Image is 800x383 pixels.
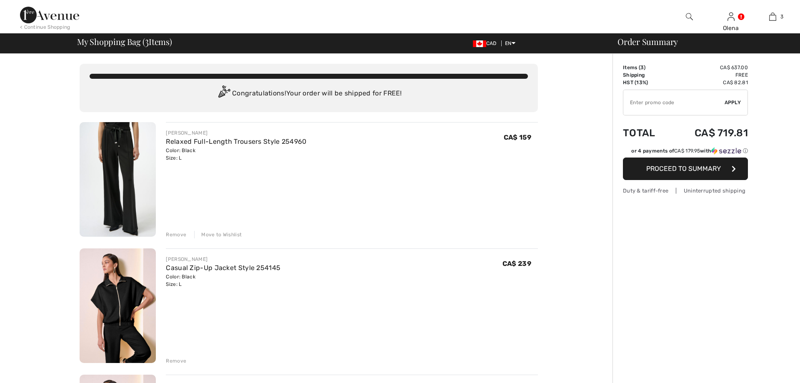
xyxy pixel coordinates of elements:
[623,187,748,195] div: Duty & tariff-free | Uninterrupted shipping
[670,71,748,79] td: Free
[90,85,528,102] div: Congratulations! Your order will be shipped for FREE!
[623,64,670,71] td: Items ( )
[670,64,748,71] td: CA$ 637.00
[80,122,156,237] img: Relaxed Full-Length Trousers Style 254960
[640,65,644,70] span: 3
[780,13,783,20] span: 3
[646,165,721,173] span: Proceed to Summary
[20,7,79,23] img: 1ère Avenue
[711,147,741,155] img: Sezzle
[727,13,735,20] a: Sign In
[674,148,700,154] span: CA$ 179.95
[502,260,531,268] span: CA$ 239
[623,158,748,180] button: Proceed to Summary
[623,79,670,86] td: HST (13%)
[145,35,149,46] span: 3
[473,40,500,46] span: CAD
[769,12,776,22] img: My Bag
[623,71,670,79] td: Shipping
[77,38,172,46] span: My Shopping Bag ( Items)
[166,147,306,162] div: Color: Black Size: L
[505,40,515,46] span: EN
[166,357,186,365] div: Remove
[725,99,741,106] span: Apply
[473,40,486,47] img: Canadian Dollar
[80,248,156,363] img: Casual Zip-Up Jacket Style 254145
[166,231,186,238] div: Remove
[623,119,670,147] td: Total
[166,264,280,272] a: Casual Zip-Up Jacket Style 254145
[166,273,280,288] div: Color: Black Size: L
[166,129,306,137] div: [PERSON_NAME]
[631,147,748,155] div: or 4 payments of with
[686,12,693,22] img: search the website
[710,24,751,33] div: Olena
[752,12,793,22] a: 3
[166,255,280,263] div: [PERSON_NAME]
[194,231,242,238] div: Move to Wishlist
[215,85,232,102] img: Congratulation2.svg
[166,138,306,145] a: Relaxed Full-Length Trousers Style 254960
[20,23,70,31] div: < Continue Shopping
[727,12,735,22] img: My Info
[607,38,795,46] div: Order Summary
[670,79,748,86] td: CA$ 82.81
[504,133,531,141] span: CA$ 159
[623,147,748,158] div: or 4 payments ofCA$ 179.95withSezzle Click to learn more about Sezzle
[623,90,725,115] input: Promo code
[670,119,748,147] td: CA$ 719.81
